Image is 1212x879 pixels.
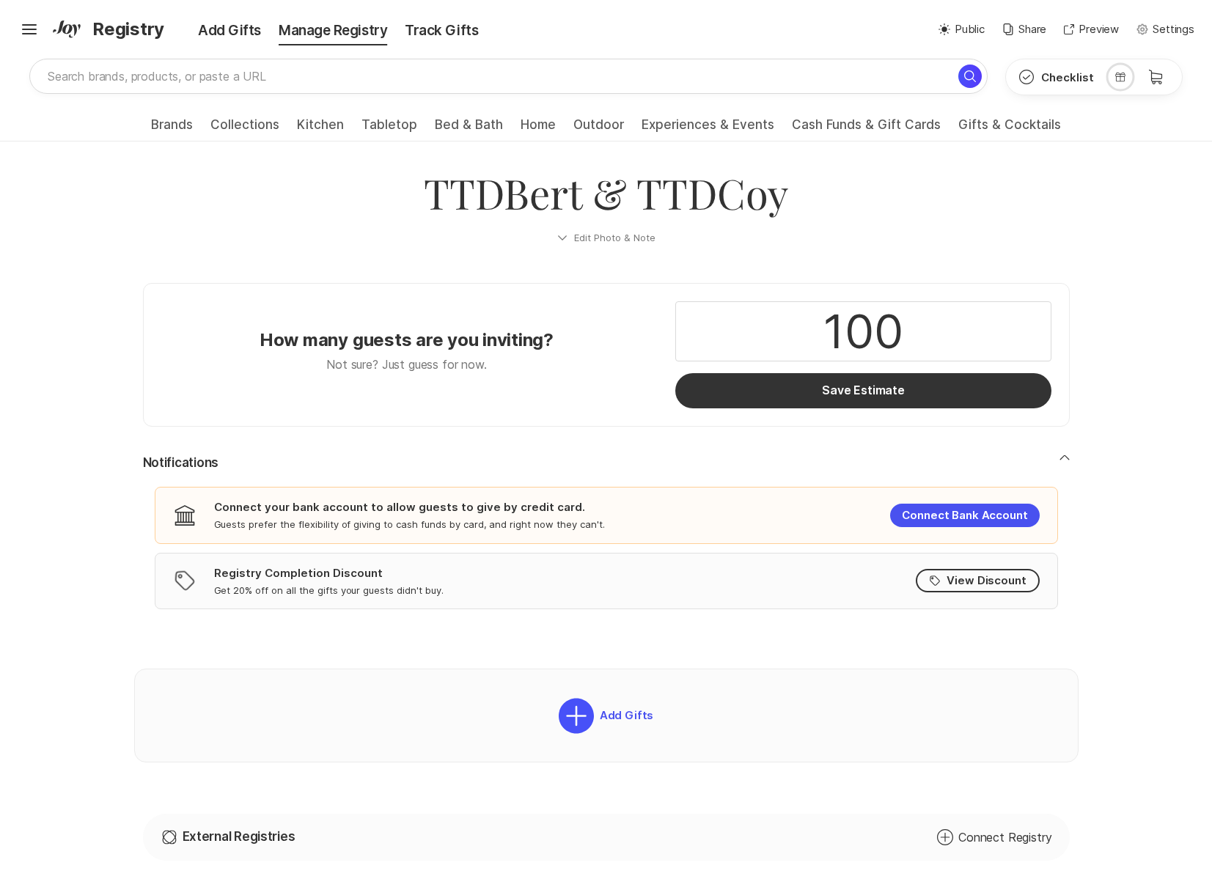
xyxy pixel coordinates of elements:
[1064,21,1119,38] button: Preview
[29,59,988,94] input: Search brands, products, or paste a URL
[792,117,941,141] a: Cash Funds & Gift Cards
[183,828,295,846] p: External Registries
[675,373,1051,408] button: Save Estimate
[260,328,554,351] p: How many guests are you inviting?
[1136,21,1194,38] button: Settings
[958,65,982,88] button: Search for
[594,709,654,722] p: Add Gifts
[143,455,1070,472] button: Notifications
[214,584,444,597] p: Get 20% off on all the gifts your guests didn't buy.
[1002,21,1046,38] button: Share
[890,504,1039,527] button: Connect Bank Account
[642,117,774,141] a: Experiences & Events
[169,21,270,41] div: Add Gifts
[92,16,164,43] span: Registry
[326,356,486,373] p: Not sure? Just guess for now.
[955,21,985,38] p: Public
[958,117,1061,141] a: Gifts & Cocktails
[270,21,396,41] div: Manage Registry
[143,455,218,472] p: Notifications
[143,472,1070,620] div: Notifications
[1006,59,1106,95] button: Checklist
[958,828,1051,846] p: Connect Registry
[210,117,279,141] a: Collections
[214,565,383,581] p: Registry Completion Discount
[1153,21,1194,38] p: Settings
[143,220,1070,255] button: Edit Photo & Note
[297,117,344,141] a: Kitchen
[361,117,417,141] a: Tabletop
[161,165,1052,220] p: TTDBert & TTDCoy
[573,117,624,141] a: Outdoor
[521,117,556,141] a: Home
[435,117,503,141] a: Bed & Bath
[151,117,193,141] a: Brands
[214,499,585,515] p: Connect your bank account to allow guests to give by credit card.
[396,21,487,41] div: Track Gifts
[214,518,605,531] p: Guests prefer the flexibility of giving to cash funds by card, and right now they can't.
[1079,21,1119,38] p: Preview
[939,21,985,38] button: Public
[916,569,1039,592] button: View Discount
[1018,21,1046,38] p: Share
